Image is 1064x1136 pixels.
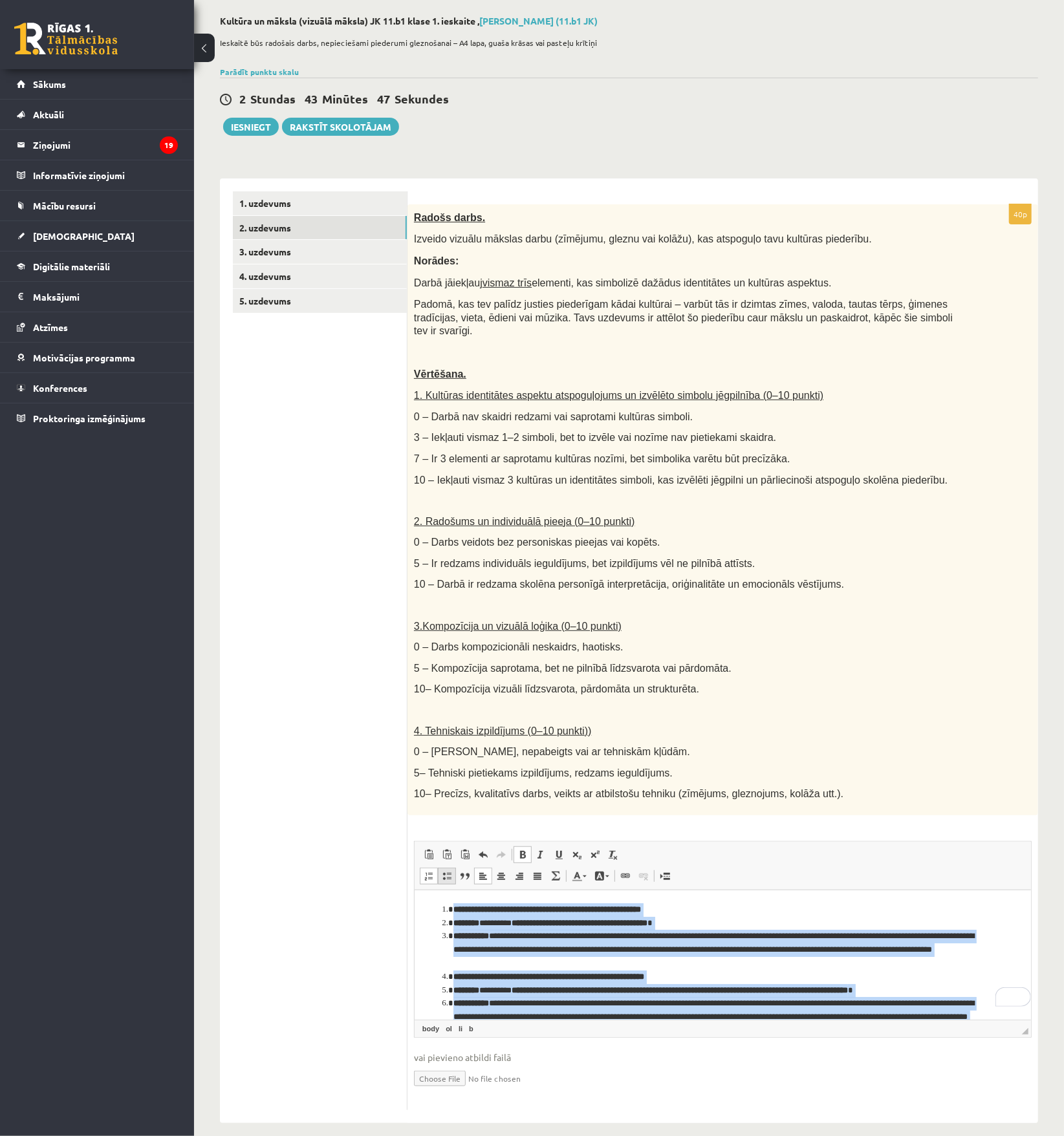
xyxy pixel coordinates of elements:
a: Элемент b [466,1023,476,1034]
a: Maksājumi [17,282,178,312]
a: 5. uzdevums [233,289,407,313]
a: Цвет текста [568,868,591,884]
span: Vērtēšana. [414,369,466,380]
a: Вставить разрыв страницы для печати [656,868,674,884]
span: 5– Tehniski pietiekams izpildījums, redzams ieguldījums. [414,767,673,778]
a: Informatīvie ziņojumi [17,160,178,190]
span: 10– Kompozīcija vizuāli līdzsvarota, pārdomāta un strukturēta. [414,683,699,694]
a: Sākums [17,69,178,99]
a: Parādīt punktu skalu [220,67,299,77]
a: Atzīmes [17,312,178,342]
span: 2 [239,91,246,106]
span: vai pievieno atbildi failā [414,1051,1032,1064]
a: Вставить / удалить нумерованный список [420,868,438,884]
span: 7 – Ir 3 elementi ar saprotamu kultūras nozīmi, bet simbolika varētu būt precīzāka. [414,453,790,464]
a: Aktuāli [17,100,178,129]
span: Stundas [250,91,296,106]
span: Sākums [33,78,66,90]
a: 2. uzdevums [233,216,407,240]
span: 1. Kultūras identitātes aspektu atspoguļojums un izvēlēto simbolu jēgpilnība (0–10 punkti) [414,390,823,401]
a: 1. uzdevums [233,191,407,215]
iframe: Визуальный текстовый редактор, wiswyg-editor-user-answer-47433942313100 [415,890,1031,1020]
a: Математика [547,868,565,884]
a: Убрать форматирование [604,846,622,863]
a: По правому краю [510,868,528,884]
span: 0 – Darbs kompozicionāli neskaidrs, haotisks. [414,641,624,652]
span: 3.Kompozīcija un vizuālā loģika (0–10 punkti) [414,621,622,632]
a: Надстрочный индекс [586,846,604,863]
span: Minūtes [322,91,368,106]
a: Motivācijas programma [17,343,178,372]
a: Подстрочный индекс [568,846,586,863]
a: 4. uzdevums [233,264,407,288]
span: [DEMOGRAPHIC_DATA] [33,230,135,242]
span: 3 – Iekļauti vismaz 1–2 simboli, bet to izvēle vai nozīme nav pietiekami skaidra. [414,432,776,443]
span: Перетащите для изменения размера [1022,1028,1028,1034]
a: Ziņojumi19 [17,130,178,160]
span: 5 – Kompozīcija saprotama, bet ne pilnībā līdzsvarota vai pārdomāta. [414,663,732,674]
a: Digitālie materiāli [17,252,178,281]
a: Вставить/Редактировать ссылку (Ctrl+K) [616,868,635,884]
span: Radošs darbs. [414,212,485,223]
span: Sekundes [395,91,449,106]
a: 3. uzdevums [233,240,407,264]
span: Konferences [33,382,87,394]
p: 40p [1009,204,1032,224]
a: Элемент body [420,1023,442,1034]
span: 5 – Ir redzams individuāls ieguldījums, bet izpildījums vēl ne pilnībā attīsts. [414,558,755,569]
a: Курсив (Ctrl+I) [532,846,550,863]
a: Повторить (Ctrl+Y) [492,846,510,863]
span: Digitālie materiāli [33,261,110,272]
span: Proktoringa izmēģinājums [33,413,146,424]
u: vismaz trīs [483,277,532,288]
a: Rakstīt skolotājam [282,118,399,136]
a: Полужирный (Ctrl+B) [514,846,532,863]
span: 10 – Darbā ir redzama skolēna personīgā interpretācija, oriģinalitāte un emocionāls vēstījums. [414,579,844,590]
a: Mācību resursi [17,191,178,220]
span: Padomā, kas tev palīdz justies piederīgam kādai kultūrai – varbūt tās ir dzimtas zīmes, valoda, t... [414,299,953,336]
i: 19 [160,136,178,154]
span: Motivācijas programma [33,352,135,363]
p: Ieskaitē būs radošais darbs, nepieciešami piederumi gleznošanai – A4 lapa, guaša krāsas vai paste... [220,37,1032,48]
button: Iesniegt [223,118,279,136]
span: 0 – [PERSON_NAME], nepabeigts vai ar tehniskām kļūdām. [414,746,690,757]
span: 4. Tehniskais izpildījums (0–10 punkti)) [414,725,592,736]
a: [PERSON_NAME] (11.b1 JK) [479,15,598,27]
span: 43 [305,91,318,106]
span: 10– Precīzs, kvalitatīvs darbs, veikts ar atbilstošu tehniku (zīmējums, gleznojums, kolāža utt.). [414,788,843,799]
legend: Maksājumi [33,282,178,312]
span: 47 [377,91,390,106]
a: Rīgas 1. Tālmācības vidusskola [14,23,118,55]
legend: Ziņojumi [33,130,178,160]
a: Вставить / удалить маркированный список [438,868,456,884]
a: Proktoringa izmēģinājums [17,403,178,433]
a: Konferences [17,373,178,403]
body: To enrich screen reader interactions, please activate Accessibility in Grammarly extension settings [13,13,603,228]
h2: Kultūra un māksla (vizuālā māksla) JK 11.b1 klase 1. ieskaite , [220,16,1038,27]
span: 0 – Darbs veidots bez personiskas pieejas vai kopēts. [414,537,660,548]
a: Отменить (Ctrl+Z) [474,846,492,863]
legend: Informatīvie ziņojumi [33,160,178,190]
a: Подчеркнутый (Ctrl+U) [550,846,568,863]
a: По центру [492,868,510,884]
span: 10 – Iekļauti vismaz 3 kultūras un identitātes simboli, kas izvēlēti jēgpilni un pārliecinoši ats... [414,475,948,486]
span: Atzīmes [33,321,68,333]
span: Aktuāli [33,109,64,120]
a: Убрать ссылку [635,868,653,884]
span: Norādes: [414,255,459,266]
a: Цитата [456,868,474,884]
span: 0 – Darbā nav skaidri redzami vai saprotami kultūras simboli. [414,411,693,422]
span: Darbā jāiekļauj elementi, kas simbolizē dažādus identitātes un kultūras aspektus. [414,277,832,288]
a: Цвет фона [591,868,613,884]
a: Элемент li [456,1023,465,1034]
span: 2. Radošums un individuālā pieeja (0–10 punkti) [414,516,635,527]
span: Izveido vizuālu mākslas darbu (zīmējumu, gleznu vai kolāžu), kas atspoguļo tavu kultūras piederību. [414,233,872,244]
a: Вставить из Word [456,846,474,863]
a: По левому краю [474,868,492,884]
a: Вставить (Ctrl+V) [420,846,438,863]
a: [DEMOGRAPHIC_DATA] [17,221,178,251]
span: Mācību resursi [33,200,96,211]
a: Вставить только текст (Ctrl+Shift+V) [438,846,456,863]
a: По ширине [528,868,547,884]
a: Элемент ol [443,1023,455,1034]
